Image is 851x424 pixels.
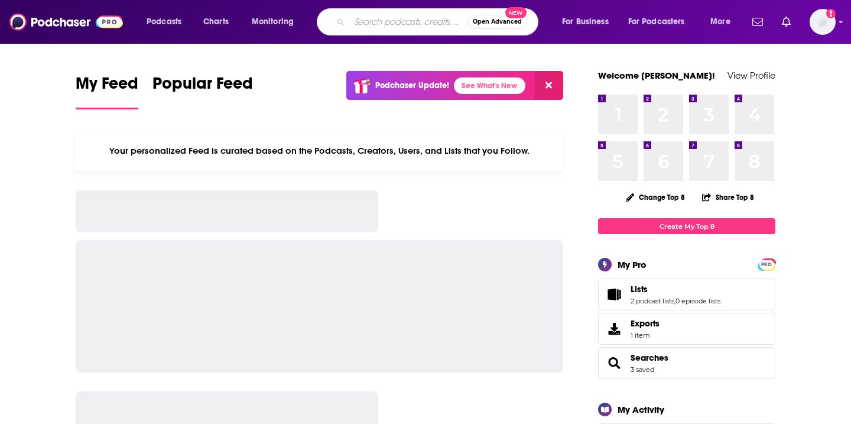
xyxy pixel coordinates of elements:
a: 0 episode lists [675,297,720,305]
button: open menu [702,12,745,31]
a: Lists [602,286,626,303]
a: PRO [759,260,774,268]
span: Charts [203,14,229,30]
span: Logged in as BrunswickDigital [810,9,836,35]
a: My Feed [76,73,138,109]
button: open menu [621,12,702,31]
img: Podchaser - Follow, Share and Rate Podcasts [9,11,123,33]
p: Podchaser Update! [375,80,449,90]
a: 3 saved [631,365,654,374]
button: Change Top 8 [619,190,692,205]
a: Searches [631,352,668,363]
button: Show profile menu [810,9,836,35]
input: Search podcasts, credits, & more... [349,12,467,31]
button: open menu [138,12,197,31]
span: My Feed [76,73,138,101]
span: Lists [598,279,775,310]
span: Exports [602,321,626,337]
button: open menu [554,12,623,31]
button: Share Top 8 [701,186,755,209]
button: Open AdvancedNew [467,15,527,29]
a: Create My Top 8 [598,218,775,234]
a: Lists [631,284,720,294]
a: Charts [196,12,236,31]
span: Exports [631,318,660,329]
a: See What's New [454,77,525,94]
span: Searches [598,347,775,379]
span: , [674,297,675,305]
a: Show notifications dropdown [748,12,768,32]
span: More [710,14,730,30]
div: Your personalized Feed is curated based on the Podcasts, Creators, Users, and Lists that you Follow. [76,131,563,171]
a: View Profile [727,70,775,81]
span: New [505,7,527,18]
span: PRO [759,260,774,269]
a: Searches [602,355,626,371]
div: My Activity [618,404,664,415]
a: Welcome [PERSON_NAME]! [598,70,715,81]
div: Search podcasts, credits, & more... [328,8,550,35]
button: open menu [243,12,309,31]
img: User Profile [810,9,836,35]
span: Monitoring [252,14,294,30]
span: Popular Feed [152,73,253,101]
span: Lists [631,284,648,294]
span: Podcasts [147,14,181,30]
a: Show notifications dropdown [777,12,795,32]
svg: Add a profile image [826,9,836,18]
span: Open Advanced [473,19,522,25]
span: For Podcasters [628,14,685,30]
a: Exports [598,313,775,345]
a: 2 podcast lists [631,297,674,305]
div: My Pro [618,259,647,270]
span: 1 item [631,331,660,339]
span: For Business [562,14,609,30]
a: Popular Feed [152,73,253,109]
